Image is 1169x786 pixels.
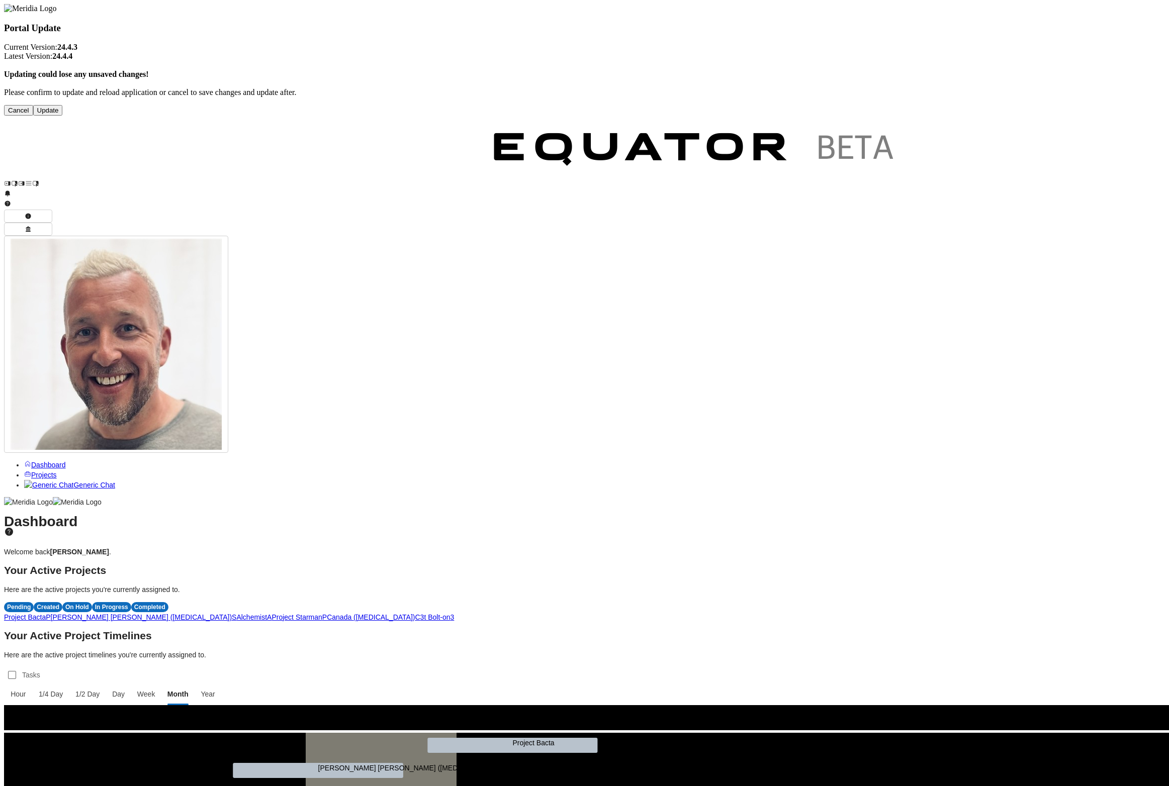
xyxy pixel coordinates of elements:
[74,689,101,699] span: 1/2 Day
[4,105,33,116] button: Cancel
[38,689,64,699] span: 1/4 Day
[57,43,77,51] strong: 24.4.3
[4,565,1165,575] h2: Your Active Projects
[230,719,243,727] text: July
[24,461,66,469] a: Dashboard
[236,613,272,621] a: AlchemistA
[4,613,51,621] a: Project BactaP
[20,666,44,684] label: Tasks
[52,52,72,60] strong: 24.4.4
[131,602,168,612] div: Completed
[4,43,1165,97] p: Current Version: Latest Version: Please confirm to update and reload application or cancel to sav...
[136,689,156,699] span: Week
[50,548,109,556] strong: [PERSON_NAME]
[272,613,327,621] a: Project StarmanP
[318,764,499,772] text: [PERSON_NAME] [PERSON_NAME] ([MEDICAL_DATA])
[4,70,149,78] strong: Updating could lose any unsaved changes!
[39,116,477,187] img: Customer Logo
[31,471,57,479] span: Projects
[232,613,236,621] span: S
[4,631,1165,641] h2: Your Active Project Timelines
[4,650,1165,660] p: Here are the active project timelines you're currently assigned to.
[477,116,914,187] img: Customer Logo
[62,602,92,612] div: On Hold
[532,719,567,727] text: September
[51,613,237,621] a: [PERSON_NAME] [PERSON_NAME] ([MEDICAL_DATA])S
[512,739,554,747] text: Project Bacta
[834,719,866,727] text: November
[53,497,102,507] img: Meridia Logo
[92,602,131,612] div: In Progress
[420,613,455,621] a: 3t Bolt-on3
[984,719,1017,727] text: December
[33,105,63,116] button: Update
[24,471,57,479] a: Projects
[4,517,1165,537] h1: Dashboard
[200,689,217,699] span: Year
[4,497,53,507] img: Meridia Logo
[4,602,34,612] div: Pending
[451,613,455,621] span: 3
[31,461,66,469] span: Dashboard
[166,689,190,699] span: Month
[4,547,1165,557] p: Welcome back .
[327,613,420,621] a: Canada ([MEDICAL_DATA])C
[9,689,28,699] span: Hour
[683,719,708,727] text: October
[79,719,95,727] text: June
[322,613,327,621] span: P
[11,239,222,450] img: Profile Icon
[155,710,170,718] text: 2025
[1135,719,1160,727] text: January
[24,480,73,490] img: Generic Chat
[111,689,126,699] span: Day
[34,602,62,612] div: Created
[24,481,115,489] a: Generic ChatGeneric Chat
[415,613,420,621] span: C
[73,481,115,489] span: Generic Chat
[46,613,50,621] span: P
[381,719,403,727] text: August
[4,4,56,13] img: Meridia Logo
[267,613,272,621] span: A
[4,584,1165,595] p: Here are the active projects you're currently assigned to.
[4,23,1165,34] h3: Portal Update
